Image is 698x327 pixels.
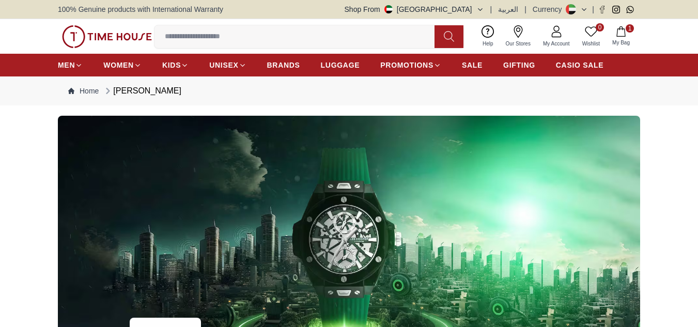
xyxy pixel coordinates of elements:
button: 1My Bag [606,24,636,49]
a: GIFTING [503,56,535,74]
span: MEN [58,60,75,70]
span: 1 [626,24,634,33]
div: [PERSON_NAME] [103,85,181,97]
span: Our Stores [502,40,535,48]
a: 0Wishlist [576,23,606,50]
a: Home [68,86,99,96]
span: 100% Genuine products with International Warranty [58,4,223,14]
span: PROMOTIONS [380,60,433,70]
img: United Arab Emirates [384,5,393,13]
span: CASIO SALE [556,60,604,70]
span: WOMEN [103,60,134,70]
span: | [490,4,492,14]
div: Currency [533,4,566,14]
a: Instagram [612,6,620,13]
button: العربية [498,4,518,14]
a: Help [476,23,500,50]
span: LUGGAGE [321,60,360,70]
span: My Bag [608,39,634,46]
span: | [592,4,594,14]
span: SALE [462,60,483,70]
a: PROMOTIONS [380,56,441,74]
a: WOMEN [103,56,142,74]
a: Facebook [598,6,606,13]
a: CASIO SALE [556,56,604,74]
button: Shop From[GEOGRAPHIC_DATA] [345,4,484,14]
a: SALE [462,56,483,74]
span: | [524,4,526,14]
img: ... [62,25,152,48]
span: Help [478,40,498,48]
a: Whatsapp [626,6,634,13]
a: LUGGAGE [321,56,360,74]
span: BRANDS [267,60,300,70]
span: 0 [596,23,604,32]
span: KIDS [162,60,181,70]
nav: Breadcrumb [58,76,640,105]
a: Our Stores [500,23,537,50]
a: MEN [58,56,83,74]
span: My Account [539,40,574,48]
a: KIDS [162,56,189,74]
span: UNISEX [209,60,238,70]
a: BRANDS [267,56,300,74]
span: Wishlist [578,40,604,48]
a: UNISEX [209,56,246,74]
span: GIFTING [503,60,535,70]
